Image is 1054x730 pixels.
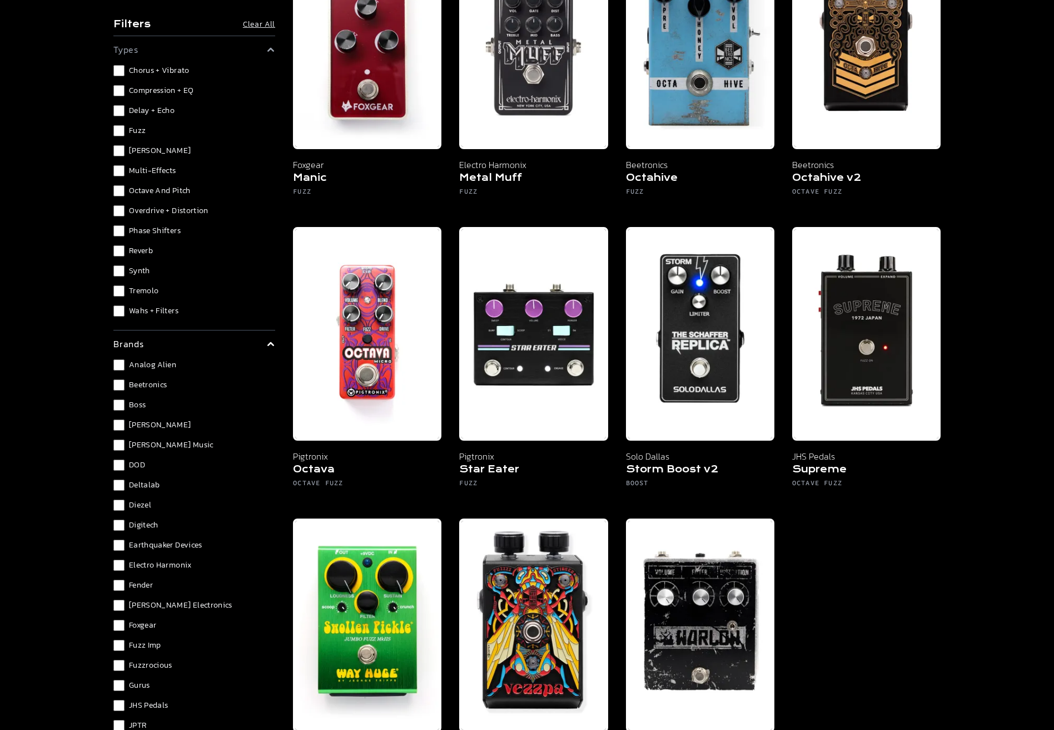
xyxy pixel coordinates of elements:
[113,285,125,297] input: Tremolo
[129,680,150,691] span: Gurus
[626,171,774,187] h5: Octahive
[459,227,608,441] img: Pigtronix Star Eater
[293,227,441,501] a: Pigtronix Octava Pigtronix Octava Octave Fuzz
[113,560,125,571] input: Electro Harmonix
[459,171,608,187] h5: Metal Muff
[113,460,125,471] input: DOD
[459,450,608,463] p: Pigtronix
[113,359,125,371] input: Analog Alien
[293,187,441,200] h6: Fuzz
[113,337,275,351] summary: brands
[113,185,125,196] input: Octave and Pitch
[113,225,125,236] input: Phase Shifters
[113,700,125,711] input: JHS Pedals
[129,480,160,491] span: Deltalab
[293,450,441,463] p: Pigtronix
[129,185,191,196] span: Octave and Pitch
[129,265,150,277] span: Synth
[113,105,125,116] input: Delay + Echo
[626,479,774,492] h6: Boost
[293,479,441,492] h6: Octave Fuzz
[113,125,125,136] input: Fuzz
[113,540,125,551] input: Earthquaker Devices
[113,640,125,651] input: Fuzz Imp
[792,227,941,441] img: JHS Pedals Supreme
[113,18,151,31] h4: Filters
[626,227,774,501] a: Solo Dallas Storm Boost v2 Solo Dallas Storm Boost v2 Boost
[129,359,176,371] span: Analog Alien
[129,305,178,317] span: Wahs + Filters
[113,480,125,491] input: Deltalab
[129,399,146,411] span: Boss
[792,463,941,479] h5: Supreme
[113,165,125,176] input: Multi-Effects
[129,620,156,631] span: Foxgear
[293,158,441,171] p: Foxgear
[113,245,125,257] input: Reverb
[129,580,153,591] span: Fender
[243,19,275,30] button: Clear All
[626,463,774,479] h5: Storm Boost v2
[113,399,125,411] input: Boss
[113,205,125,216] input: Overdrive + Distortion
[113,440,125,451] input: [PERSON_NAME] Music
[129,420,191,431] span: [PERSON_NAME]
[129,379,167,391] span: Beetronics
[293,171,441,187] h5: Manic
[129,540,202,551] span: Earthquaker Devices
[792,450,941,463] p: JHS Pedals
[113,660,125,671] input: Fuzzrocious
[129,165,176,176] span: Multi-Effects
[113,600,125,611] input: [PERSON_NAME] Electronics
[113,337,144,351] p: brands
[113,680,125,691] input: Gurus
[129,700,168,711] span: JHS Pedals
[113,420,125,431] input: [PERSON_NAME]
[293,463,441,479] h5: Octava
[626,227,774,441] img: Solo Dallas Storm Boost v2
[113,620,125,631] input: Foxgear
[113,65,125,76] input: Chorus + Vibrato
[113,43,275,56] summary: types
[113,43,138,56] p: types
[626,187,774,200] h6: Fuzz
[113,500,125,511] input: Diezel
[792,479,941,492] h6: Octave Fuzz
[113,305,125,317] input: Wahs + Filters
[459,187,608,200] h6: Fuzz
[113,580,125,591] input: Fender
[113,379,125,391] input: Beetronics
[792,158,941,171] p: Beetronics
[792,227,941,501] a: JHS Pedals Supreme JHS Pedals Supreme Octave Fuzz
[113,145,125,156] input: [PERSON_NAME]
[129,205,208,216] span: Overdrive + Distortion
[129,640,161,651] span: Fuzz Imp
[129,460,145,471] span: DOD
[113,520,125,531] input: Digitech
[129,145,191,156] span: [PERSON_NAME]
[459,463,608,479] h5: Star Eater
[129,85,194,96] span: Compression + EQ
[792,171,941,187] h5: Octahive v2
[129,500,151,511] span: Diezel
[129,125,146,136] span: Fuzz
[459,479,608,492] h6: Fuzz
[129,440,213,451] span: [PERSON_NAME] Music
[129,560,192,571] span: Electro Harmonix
[129,105,175,116] span: Delay + Echo
[626,450,774,463] p: Solo Dallas
[129,660,172,671] span: Fuzzrocious
[293,227,441,441] img: Pigtronix Octava
[129,225,181,236] span: Phase Shifters
[113,265,125,277] input: Synth
[459,158,608,171] p: Electro Harmonix
[129,520,158,531] span: Digitech
[129,65,190,76] span: Chorus + Vibrato
[459,227,608,501] a: Pigtronix Star Eater Pigtronix Star Eater Fuzz
[626,158,774,171] p: Beetronics
[113,85,125,96] input: Compression + EQ
[129,600,232,611] span: [PERSON_NAME] Electronics
[792,187,941,200] h6: Octave Fuzz
[129,245,153,257] span: Reverb
[129,285,158,297] span: Tremolo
